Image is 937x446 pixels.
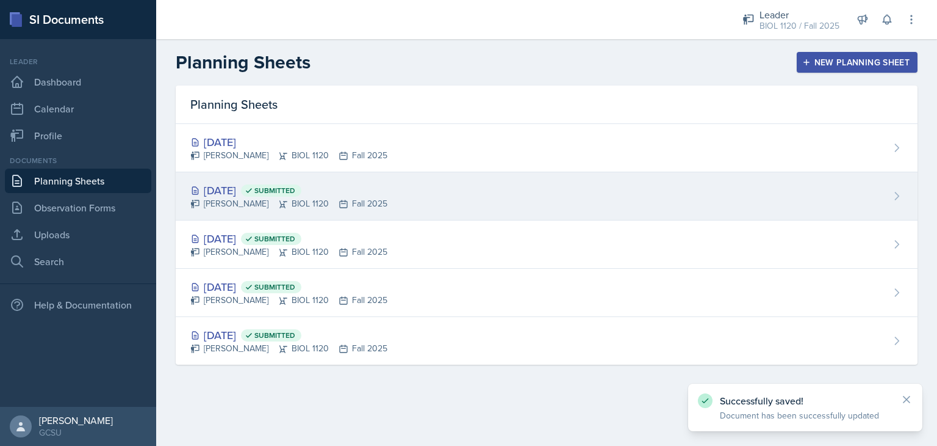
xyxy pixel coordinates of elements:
a: Profile [5,123,151,148]
div: Leader [5,56,151,67]
h2: Planning Sheets [176,51,311,73]
a: Observation Forms [5,196,151,220]
a: Uploads [5,222,151,247]
button: New Planning Sheet [797,52,917,73]
div: [DATE] [190,327,387,343]
a: Search [5,249,151,274]
div: Leader [759,7,839,22]
a: [DATE] Submitted [PERSON_NAME]BIOL 1120Fall 2025 [176,269,917,317]
a: [DATE] Submitted [PERSON_NAME]BIOL 1120Fall 2025 [176,317,917,365]
div: Documents [5,155,151,166]
div: Planning Sheets [176,86,917,124]
span: Submitted [254,234,295,244]
span: Submitted [254,186,295,196]
a: Dashboard [5,70,151,94]
div: [PERSON_NAME] BIOL 1120 Fall 2025 [190,294,387,307]
div: [PERSON_NAME] BIOL 1120 Fall 2025 [190,197,387,210]
div: [DATE] [190,279,387,295]
span: Submitted [254,331,295,340]
a: Calendar [5,97,151,121]
a: [DATE] Submitted [PERSON_NAME]BIOL 1120Fall 2025 [176,172,917,221]
div: [PERSON_NAME] [39,414,113,426]
div: New Planning Sheet [805,57,910,67]
div: [DATE] [190,182,387,199]
div: [PERSON_NAME] BIOL 1120 Fall 2025 [190,149,387,162]
div: [PERSON_NAME] BIOL 1120 Fall 2025 [190,246,387,258]
p: Document has been successfully updated [720,409,891,422]
div: [DATE] [190,230,387,247]
a: [DATE] [PERSON_NAME]BIOL 1120Fall 2025 [176,124,917,172]
div: BIOL 1120 / Fall 2025 [759,20,839,32]
a: Planning Sheets [5,169,151,193]
p: Successfully saved! [720,395,891,407]
span: Submitted [254,282,295,292]
div: GCSU [39,426,113,439]
div: [DATE] [190,134,387,150]
a: [DATE] Submitted [PERSON_NAME]BIOL 1120Fall 2025 [176,221,917,269]
div: [PERSON_NAME] BIOL 1120 Fall 2025 [190,342,387,355]
div: Help & Documentation [5,293,151,317]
